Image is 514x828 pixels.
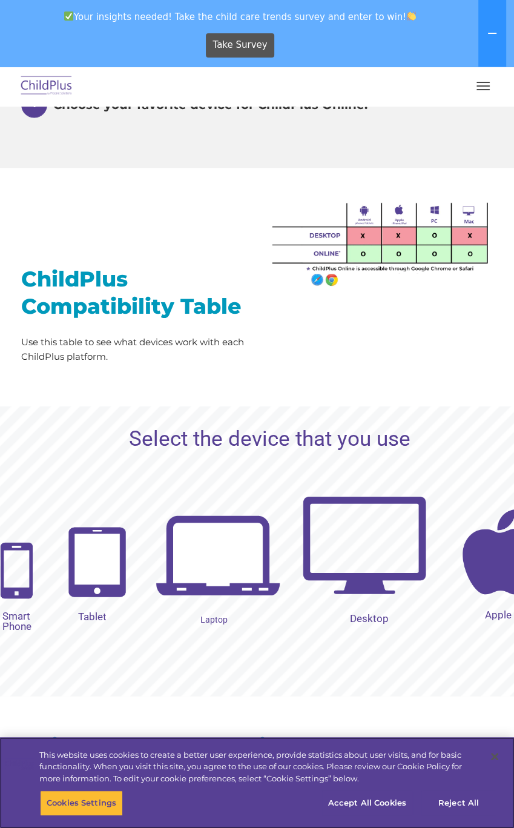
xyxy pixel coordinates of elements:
h2: ChildPlus Compatibility Table [21,265,248,319]
a: Take Survey [206,33,274,58]
p: Use this table to see what devices work with each ChildPlus platform. [21,334,248,363]
span: Phone number [236,120,288,129]
button: Close [481,743,508,770]
rs-layer: Apple [485,608,512,621]
span: Last name [236,70,273,79]
span: Take Survey [213,35,267,56]
div: This website uses cookies to create a better user experience, provide statistics about user visit... [39,749,479,785]
img: ChildPlus by Procare Solutions [18,72,75,101]
span: Your insights needed! Take the child care trends survey and enter to win! [5,5,476,28]
rs-layer: Laptop [200,614,228,624]
img: ✅ [64,12,73,21]
img: Untitled-1 [266,189,492,290]
rs-layer: Tablet [78,611,107,621]
button: Reject All [421,790,496,816]
rs-layer: Smart Phone [2,611,31,631]
button: Accept All Cookies [321,790,413,816]
rs-layer: Desktop [350,613,389,623]
rs-layer: Select the device that you use [129,425,410,452]
img: 👏 [407,12,416,21]
button: Cookies Settings [40,790,123,816]
h2: ChildPlus & Battery Life [21,732,493,760]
